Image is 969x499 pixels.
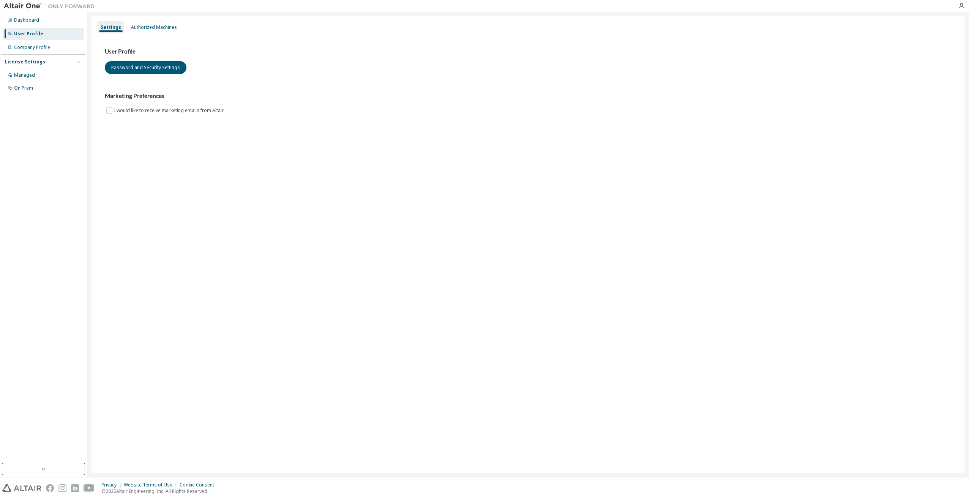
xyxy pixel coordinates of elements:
[14,72,35,78] div: Managed
[105,61,186,74] button: Password and Security Settings
[105,92,952,100] h3: Marketing Preferences
[101,482,124,488] div: Privacy
[101,24,121,30] div: Settings
[84,484,95,492] img: youtube.svg
[101,488,219,494] p: © 2025 Altair Engineering, Inc. All Rights Reserved.
[14,44,50,51] div: Company Profile
[71,484,79,492] img: linkedin.svg
[114,106,225,115] label: I would like to receive marketing emails from Altair
[180,482,219,488] div: Cookie Consent
[14,31,43,37] div: User Profile
[5,59,45,65] div: License Settings
[46,484,54,492] img: facebook.svg
[124,482,180,488] div: Website Terms of Use
[14,85,33,91] div: On Prem
[14,17,39,23] div: Dashboard
[105,48,952,55] h3: User Profile
[4,2,99,10] img: Altair One
[58,484,66,492] img: instagram.svg
[131,24,177,30] div: Authorized Machines
[2,484,41,492] img: altair_logo.svg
